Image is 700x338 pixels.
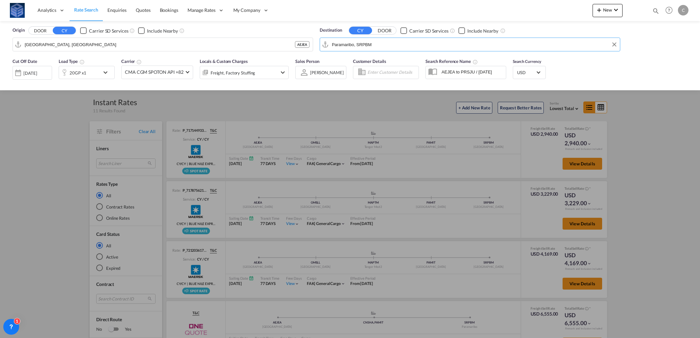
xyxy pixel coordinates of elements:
[425,59,478,64] span: Search Reference Name
[279,69,287,76] md-icon: icon-chevron-down
[609,40,619,49] button: Clear Input
[458,27,498,34] md-checkbox: Checkbox No Ink
[80,27,128,34] md-checkbox: Checkbox No Ink
[25,40,295,49] input: Search by Port
[59,66,115,79] div: 20GP x1icon-chevron-down
[652,7,659,17] div: icon-magnify
[373,27,396,35] button: DOOR
[513,59,541,64] span: Search Currency
[13,38,313,51] md-input-container: Jebel Ali, AEJEA
[136,59,142,65] md-icon: The selected Trucker/Carrierwill be displayed in the rate results If the rates are from another f...
[295,59,319,64] span: Sales Person
[70,68,86,77] div: 20GP x1
[59,59,85,64] span: Load Type
[13,27,24,34] span: Origin
[233,7,260,14] span: My Company
[160,7,178,13] span: Bookings
[200,66,289,79] div: Freight Factory Stuffingicon-chevron-down
[450,28,455,33] md-icon: Unchecked: Search for CY (Container Yard) services for all selected carriers.Checked : Search for...
[309,68,344,77] md-select: Sales Person: Carlo Piccolo
[320,38,620,51] md-input-container: Paramaribo, SRPBM
[13,79,17,88] md-datepicker: Select
[367,68,417,77] input: Enter Customer Details
[595,6,603,14] md-icon: icon-plus 400-fg
[663,5,675,16] span: Help
[349,27,372,34] button: CY
[200,59,248,64] span: Locals & Custom Charges
[13,59,37,64] span: Cut Off Date
[400,27,449,34] md-checkbox: Checkbox No Ink
[130,28,135,33] md-icon: Unchecked: Search for CY (Container Yard) services for all selected carriers.Checked : Search for...
[121,59,142,64] span: Carrier
[107,7,127,13] span: Enquiries
[13,66,52,80] div: [DATE]
[500,28,506,33] md-icon: Unchecked: Ignores neighbouring ports when fetching rates.Checked : Includes neighbouring ports w...
[38,7,56,14] span: Analytics
[147,28,178,34] div: Include Nearby
[29,27,52,35] button: DOOR
[409,28,449,34] div: Carrier SD Services
[516,68,542,77] md-select: Select Currency: $ USDUnited States Dollar
[473,59,478,65] md-icon: Your search will be saved by the below given name
[438,67,506,77] input: Search Reference Name
[593,4,623,17] button: icon-plus 400-fgNewicon-chevron-down
[652,7,659,14] md-icon: icon-magnify
[320,27,342,34] span: Destination
[125,69,184,75] span: CMA CGM SPOTON API +82
[612,6,620,14] md-icon: icon-chevron-down
[678,5,688,15] div: C
[332,40,617,49] input: Search by Port
[353,59,386,64] span: Customer Details
[595,7,620,13] span: New
[467,28,498,34] div: Include Nearby
[89,28,128,34] div: Carrier SD Services
[310,70,344,75] div: [PERSON_NAME]
[79,59,85,65] md-icon: icon-information-outline
[211,68,255,77] div: Freight Factory Stuffing
[517,70,536,75] span: USD
[179,28,185,33] md-icon: Unchecked: Ignores neighbouring ports when fetching rates.Checked : Includes neighbouring ports w...
[663,5,678,16] div: Help
[10,3,25,18] img: fff785d0086311efa2d3e168b14c2f64.png
[74,7,98,13] span: Rate Search
[138,27,178,34] md-checkbox: Checkbox No Ink
[295,41,309,48] div: AEJEA
[53,27,76,34] button: CY
[136,7,150,13] span: Quotes
[188,7,216,14] span: Manage Rates
[102,69,113,76] md-icon: icon-chevron-down
[23,70,37,76] div: [DATE]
